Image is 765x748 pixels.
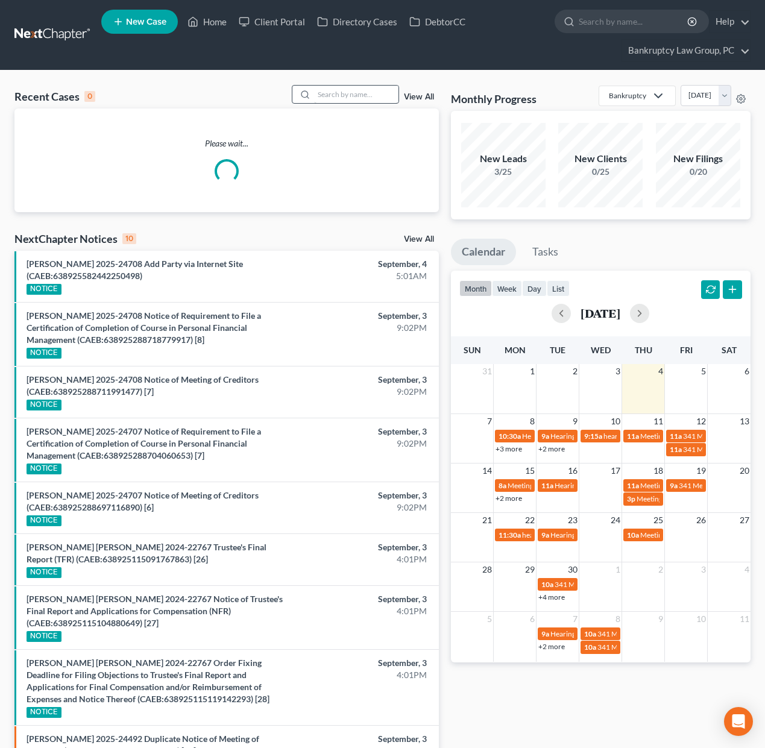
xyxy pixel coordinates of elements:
[567,562,579,577] span: 30
[550,345,565,355] span: Tue
[738,464,751,478] span: 20
[522,432,674,441] span: Hearing for [PERSON_NAME] [PERSON_NAME]
[496,494,522,503] a: +2 more
[181,11,233,33] a: Home
[652,513,664,527] span: 25
[486,414,493,429] span: 7
[499,481,506,490] span: 8a
[738,414,751,429] span: 13
[695,414,707,429] span: 12
[538,444,565,453] a: +2 more
[14,89,95,104] div: Recent Cases
[492,280,522,297] button: week
[567,513,579,527] span: 23
[550,432,702,441] span: Hearing for [PERSON_NAME] [PERSON_NAME]
[84,91,95,102] div: 0
[301,553,427,565] div: 4:01PM
[301,657,427,669] div: September, 3
[524,562,536,577] span: 29
[301,322,427,334] div: 9:02PM
[122,233,136,244] div: 10
[301,310,427,322] div: September, 3
[27,490,259,512] a: [PERSON_NAME] 2025-24707 Notice of Meeting of Creditors (CAEB:638925288697116890) [6]
[550,629,716,638] span: Hearing for [PERSON_NAME] and [PERSON_NAME]
[657,562,664,577] span: 2
[301,501,427,514] div: 9:02PM
[656,166,740,178] div: 0/20
[743,364,751,379] span: 6
[700,364,707,379] span: 5
[14,231,136,246] div: NextChapter Notices
[27,464,61,474] div: NOTICE
[591,345,611,355] span: Wed
[481,513,493,527] span: 21
[603,432,754,441] span: hearing for [PERSON_NAME] [PERSON_NAME]
[547,280,570,297] button: list
[404,93,434,101] a: View All
[700,562,707,577] span: 3
[652,414,664,429] span: 11
[301,489,427,501] div: September, 3
[724,707,753,736] div: Open Intercom Messenger
[521,239,569,265] a: Tasks
[27,400,61,410] div: NOTICE
[558,166,643,178] div: 0/25
[609,513,622,527] span: 24
[627,432,639,441] span: 11a
[555,481,733,490] span: Hearing for M E [PERSON_NAME] and [PERSON_NAME]
[609,464,622,478] span: 17
[451,239,516,265] a: Calendar
[314,86,398,103] input: Search by name...
[541,432,549,441] span: 9a
[27,515,61,526] div: NOTICE
[301,541,427,553] div: September, 3
[301,605,427,617] div: 4:01PM
[464,345,481,355] span: Sun
[461,166,546,178] div: 3/25
[627,530,639,539] span: 10a
[301,438,427,450] div: 9:02PM
[27,348,61,359] div: NOTICE
[614,562,622,577] span: 1
[584,432,602,441] span: 9:15a
[541,629,549,638] span: 9a
[609,414,622,429] span: 10
[481,464,493,478] span: 14
[14,137,439,149] p: Please wait...
[656,152,740,166] div: New Filings
[597,629,706,638] span: 341 Meeting for [PERSON_NAME]
[680,345,693,355] span: Fri
[571,414,579,429] span: 9
[403,11,471,33] a: DebtorCC
[722,345,737,355] span: Sat
[550,530,702,539] span: Hearing for [PERSON_NAME] [PERSON_NAME]
[609,90,646,101] div: Bankruptcy
[670,445,682,454] span: 11a
[529,612,536,626] span: 6
[27,259,243,281] a: [PERSON_NAME] 2025-24708 Add Party via Internet Site (CAEB:638925582442250498)
[496,444,522,453] a: +3 more
[571,364,579,379] span: 2
[695,513,707,527] span: 26
[524,513,536,527] span: 22
[627,494,635,503] span: 3p
[301,593,427,605] div: September, 3
[579,10,689,33] input: Search by name...
[529,414,536,429] span: 8
[538,642,565,651] a: +2 more
[27,658,269,704] a: [PERSON_NAME] [PERSON_NAME] 2024-22767 Order Fixing Deadline for Filing Objections to Trustee's F...
[652,464,664,478] span: 18
[301,258,427,270] div: September, 4
[695,464,707,478] span: 19
[627,481,639,490] span: 11a
[571,612,579,626] span: 7
[301,426,427,438] div: September, 3
[126,17,166,27] span: New Case
[311,11,403,33] a: Directory Cases
[522,530,744,539] span: hearing for [PERSON_NAME] and [PERSON_NAME] [PERSON_NAME]
[27,567,61,578] div: NOTICE
[301,733,427,745] div: September, 3
[743,562,751,577] span: 4
[567,464,579,478] span: 16
[459,280,492,297] button: month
